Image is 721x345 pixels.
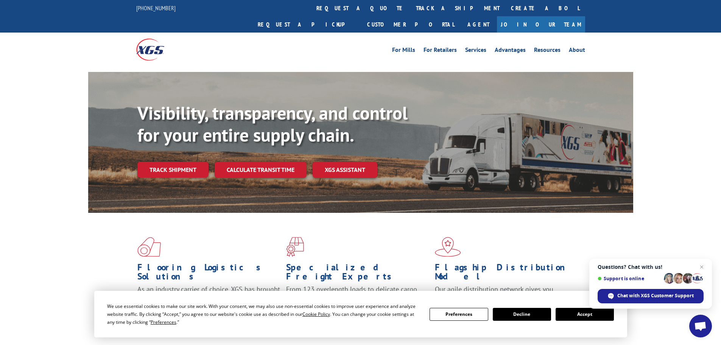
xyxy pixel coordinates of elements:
b: Visibility, transparency, and control for your entire supply chain. [137,101,408,147]
span: Support is online [598,276,661,281]
div: Cookie Consent Prompt [94,291,627,337]
span: As an industry carrier of choice, XGS has brought innovation and dedication to flooring logistics... [137,285,280,312]
a: Track shipment [137,162,209,178]
a: Advantages [495,47,526,55]
button: Decline [493,308,551,321]
div: Open chat [689,315,712,337]
img: xgs-icon-flagship-distribution-model-red [435,237,461,257]
a: For Mills [392,47,415,55]
h1: Flooring Logistics Solutions [137,263,280,285]
a: About [569,47,585,55]
a: XGS ASSISTANT [313,162,377,178]
h1: Specialized Freight Experts [286,263,429,285]
span: Close chat [697,262,706,272]
img: xgs-icon-focused-on-flooring-red [286,237,304,257]
button: Preferences [430,308,488,321]
a: Customer Portal [361,16,460,33]
span: Preferences [151,319,176,325]
a: Services [465,47,486,55]
span: Cookie Policy [302,311,330,317]
img: xgs-icon-total-supply-chain-intelligence-red [137,237,161,257]
div: We use essential cookies to make our site work. With your consent, we may also use non-essential ... [107,302,420,326]
div: Chat with XGS Customer Support [598,289,704,303]
span: Our agile distribution network gives you nationwide inventory management on demand. [435,285,574,303]
a: Join Our Team [497,16,585,33]
span: Chat with XGS Customer Support [617,292,694,299]
a: Agent [460,16,497,33]
a: [PHONE_NUMBER] [136,4,176,12]
a: For Retailers [424,47,457,55]
p: From 123 overlength loads to delicate cargo, our experienced staff knows the best way to move you... [286,285,429,318]
a: Resources [534,47,561,55]
span: Questions? Chat with us! [598,264,704,270]
a: Request a pickup [252,16,361,33]
h1: Flagship Distribution Model [435,263,578,285]
a: Calculate transit time [215,162,307,178]
button: Accept [556,308,614,321]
